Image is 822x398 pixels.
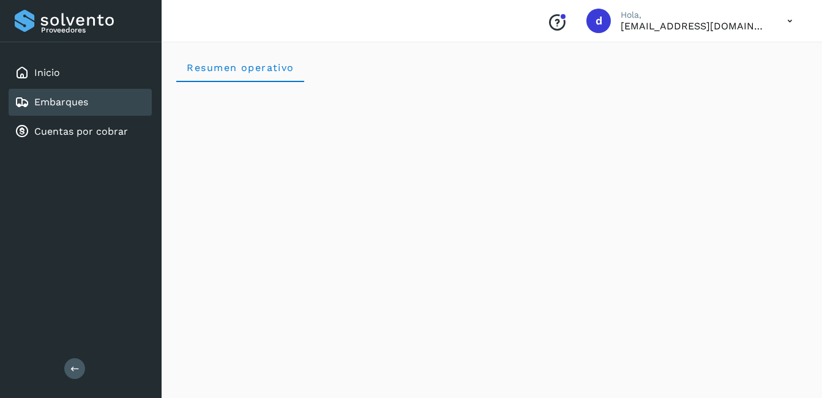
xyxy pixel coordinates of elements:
a: Cuentas por cobrar [34,126,128,137]
div: Cuentas por cobrar [9,118,152,145]
p: Hola, [621,10,768,20]
span: Resumen operativo [186,62,294,73]
p: dcordero@grupoterramex.com [621,20,768,32]
p: Proveedores [41,26,147,34]
div: Embarques [9,89,152,116]
div: Inicio [9,59,152,86]
a: Embarques [34,96,88,108]
a: Inicio [34,67,60,78]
